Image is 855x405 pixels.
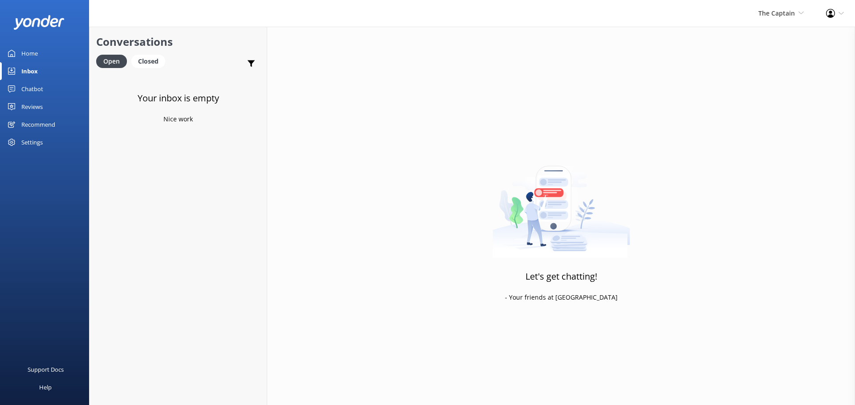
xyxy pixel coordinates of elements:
[525,269,597,284] h3: Let's get chatting!
[28,361,64,378] div: Support Docs
[21,98,43,116] div: Reviews
[138,91,219,105] h3: Your inbox is empty
[21,80,43,98] div: Chatbot
[21,44,38,62] div: Home
[13,15,65,30] img: yonder-white-logo.png
[21,62,38,80] div: Inbox
[96,33,260,50] h2: Conversations
[131,56,170,66] a: Closed
[131,55,165,68] div: Closed
[39,378,52,396] div: Help
[758,9,795,17] span: The Captain
[21,133,43,151] div: Settings
[493,147,630,258] img: artwork of a man stealing a conversation from at giant smartphone
[163,114,193,124] p: Nice work
[21,116,55,133] div: Recommend
[505,293,618,302] p: - Your friends at [GEOGRAPHIC_DATA]
[96,56,131,66] a: Open
[96,55,127,68] div: Open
